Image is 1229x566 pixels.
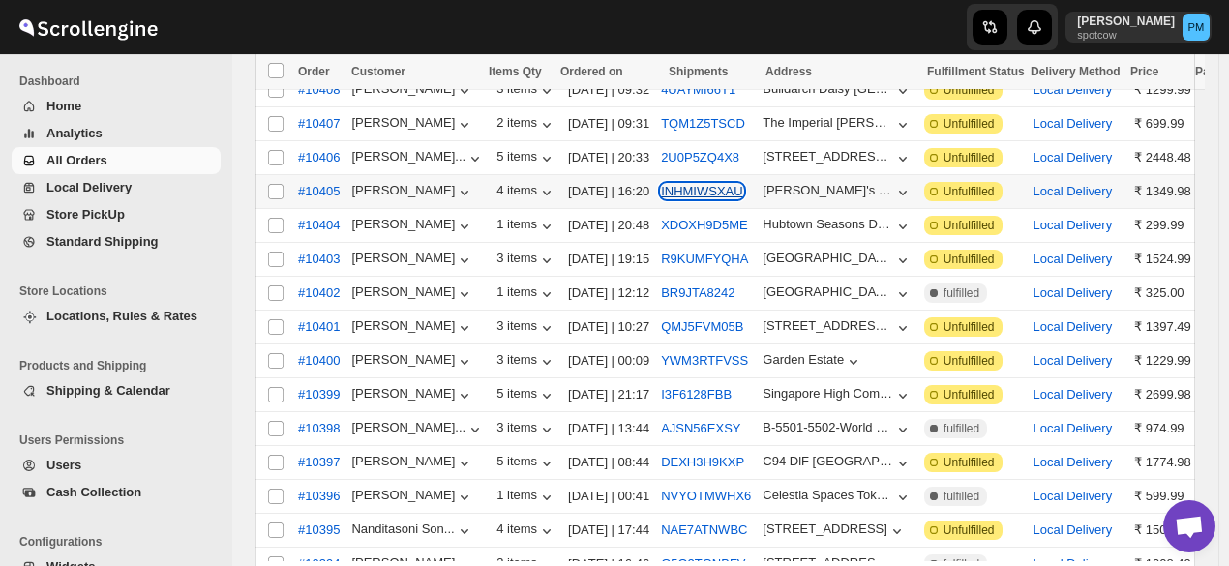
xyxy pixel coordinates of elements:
[46,485,141,499] span: Cash Collection
[286,210,351,241] button: #10404
[351,115,474,134] div: [PERSON_NAME]
[298,283,340,303] span: #10402
[286,176,351,207] button: #10405
[489,65,542,78] span: Items Qty
[298,317,340,337] span: #10401
[763,183,893,197] div: [PERSON_NAME]'s [GEOGRAPHIC_DATA]
[568,283,649,303] div: [DATE] | 12:12
[351,81,474,101] button: [PERSON_NAME]
[351,318,474,338] button: [PERSON_NAME]
[19,358,223,373] span: Products and Shipping
[496,217,556,236] button: 1 items
[298,250,340,269] span: #10403
[944,252,995,267] span: Unfulfilled
[763,149,913,168] button: [STREET_ADDRESS][PERSON_NAME][PERSON_NAME]
[46,207,125,222] span: Store PickUp
[661,218,748,232] button: XDOXH9D5ME
[496,488,556,507] div: 1 items
[568,148,649,167] div: [DATE] | 20:33
[568,114,649,134] div: [DATE] | 09:31
[944,116,995,132] span: Unfulfilled
[765,65,812,78] span: Address
[286,345,351,376] button: #10400
[286,312,351,343] button: #10401
[496,284,556,304] button: 1 items
[1034,150,1113,164] button: Local Delivery
[1034,82,1113,97] button: Local Delivery
[1034,319,1113,334] button: Local Delivery
[661,116,745,131] button: TQM1Z5TSCD
[351,454,474,473] div: [PERSON_NAME]
[298,419,340,438] span: #10398
[1130,65,1158,78] span: Price
[286,481,351,512] button: #10396
[496,521,556,541] div: 4 items
[568,419,649,438] div: [DATE] | 13:44
[496,183,556,202] button: 4 items
[286,108,351,139] button: #10407
[298,521,340,540] span: #10395
[763,149,893,164] div: [STREET_ADDRESS][PERSON_NAME][PERSON_NAME]
[351,65,405,78] span: Customer
[298,65,330,78] span: Order
[661,82,735,97] button: 4UAYMI66T1
[351,183,474,202] button: [PERSON_NAME]
[763,521,907,541] button: [STREET_ADDRESS]
[496,454,556,473] button: 5 items
[661,319,743,334] button: QMJ5FVM05B
[298,351,340,371] span: #10400
[661,184,743,198] button: INHMIWSXAU
[351,217,474,236] div: [PERSON_NAME]
[351,386,474,405] button: [PERSON_NAME]
[944,489,979,504] span: fulfilled
[46,153,107,167] span: All Orders
[568,487,649,506] div: [DATE] | 00:41
[12,147,221,174] button: All Orders
[496,81,556,101] button: 3 items
[19,432,223,448] span: Users Permissions
[763,420,893,434] div: B-5501-5502-World view, [GEOGRAPHIC_DATA] , [GEOGRAPHIC_DATA]-400013
[351,149,485,168] button: [PERSON_NAME]...
[46,458,81,472] span: Users
[496,352,556,372] button: 3 items
[298,487,340,506] span: #10396
[286,413,351,444] button: #10398
[661,522,747,537] button: NAE7ATNWBC
[568,250,649,269] div: [DATE] | 19:15
[568,351,649,371] div: [DATE] | 00:09
[763,318,913,338] button: [STREET_ADDRESS][PERSON_NAME]
[763,386,893,401] div: Singapore High Commission E6 [PERSON_NAME]
[568,453,649,472] div: [DATE] | 08:44
[496,386,556,405] button: 5 items
[661,489,751,503] button: NVYOTMWHX6
[763,488,913,507] button: Celestia Spaces Tokershi [GEOGRAPHIC_DATA]
[1034,455,1113,469] button: Local Delivery
[46,126,103,140] span: Analytics
[763,386,913,405] button: Singapore High Commission E6 [PERSON_NAME]
[1134,351,1191,371] div: ₹ 1229.99
[944,184,995,199] span: Unfulfilled
[1034,285,1113,300] button: Local Delivery
[568,317,649,337] div: [DATE] | 10:27
[944,387,995,402] span: Unfulfilled
[12,479,221,506] button: Cash Collection
[568,216,649,235] div: [DATE] | 20:48
[351,251,474,270] button: [PERSON_NAME]
[763,251,893,265] div: [GEOGRAPHIC_DATA] [STREET_ADDRESS][PERSON_NAME]
[1034,218,1113,232] button: Local Delivery
[944,522,995,538] span: Unfulfilled
[1077,14,1175,29] p: [PERSON_NAME]
[351,149,465,164] div: [PERSON_NAME]...
[351,488,474,507] button: [PERSON_NAME]
[46,99,81,113] span: Home
[927,65,1025,78] span: Fulfillment Status
[1034,421,1113,435] button: Local Delivery
[763,454,893,468] div: C94 DlF [GEOGRAPHIC_DATA]
[1134,182,1191,201] div: ₹ 1349.98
